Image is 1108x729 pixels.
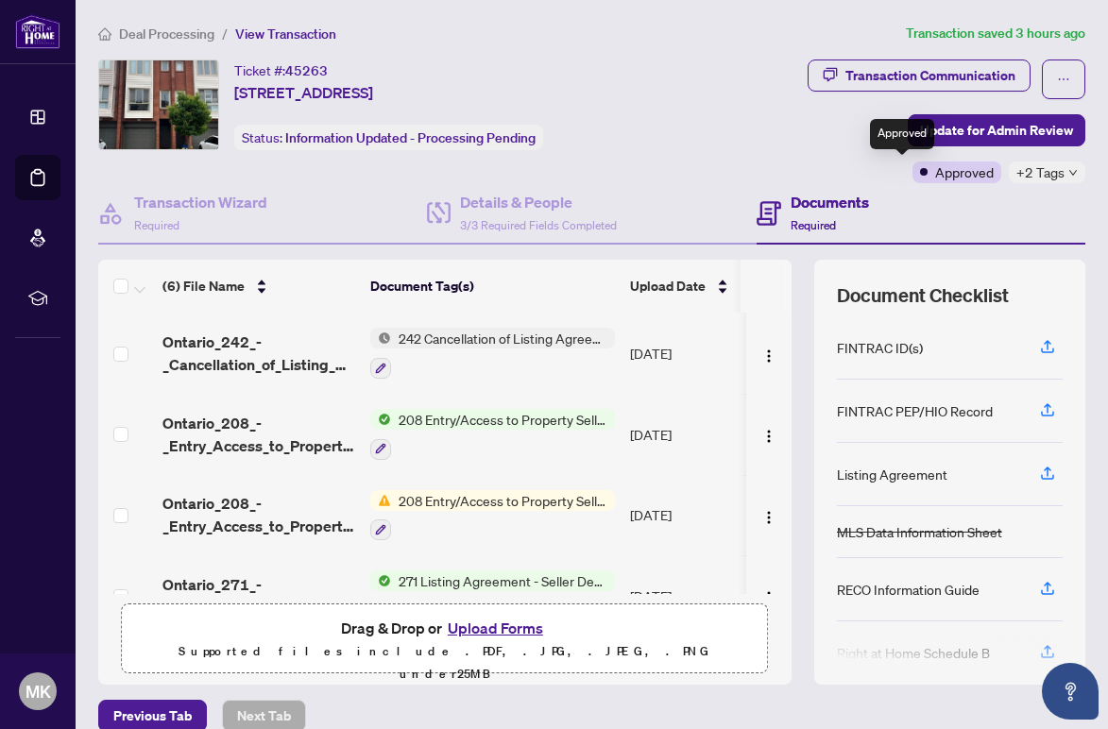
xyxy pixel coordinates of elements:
img: Status Icon [370,570,391,591]
span: Ontario_271_-_Listing_Agreement_-_Seller_Designated_Representation_Agreement__2.pdf [162,573,355,619]
img: Status Icon [370,490,391,511]
img: Status Icon [370,328,391,348]
button: Logo [754,500,784,530]
span: Deal Processing [119,25,214,42]
span: Ontario_242_-_Cancellation_of_Listing_Agreement__Authority_to_Offer 1.pdf [162,331,355,376]
h4: Documents [791,191,869,213]
img: Logo [761,590,776,605]
div: RECO Information Guide [837,579,980,600]
th: Document Tag(s) [363,260,622,313]
button: Status Icon242 Cancellation of Listing Agreement - Authority to Offer for Sale [370,328,615,379]
button: Transaction Communication [808,59,1031,92]
th: Upload Date [622,260,751,313]
span: Approved [935,161,994,182]
span: 242 Cancellation of Listing Agreement - Authority to Offer for Sale [391,328,615,348]
span: 271 Listing Agreement - Seller Designated Representation Agreement Authority to Offer for Sale [391,570,615,591]
span: 208 Entry/Access to Property Seller Acknowledgement [391,409,615,430]
span: Update for Admin Review [920,115,1073,145]
div: FINTRAC PEP/HIO Record [837,400,993,421]
h4: Transaction Wizard [134,191,267,213]
div: Transaction Communication [845,60,1015,91]
div: Status: [234,125,543,150]
span: Upload Date [630,276,706,297]
img: Logo [761,348,776,364]
div: MLS Data Information Sheet [837,521,1002,542]
p: Supported files include .PDF, .JPG, .JPEG, .PNG under 25 MB [133,640,757,686]
span: Required [791,218,836,232]
span: Document Checklist [837,282,1009,309]
span: Ontario_208_-_Entry_Access_to_Property__Seller_Acknowledgement.pdf [162,412,355,457]
span: down [1068,168,1078,178]
span: home [98,27,111,41]
img: Logo [761,510,776,525]
img: Logo [761,429,776,444]
button: Upload Forms [442,616,549,640]
span: ellipsis [1057,73,1070,86]
th: (6) File Name [155,260,363,313]
td: [DATE] [622,555,751,636]
h4: Details & People [460,191,617,213]
img: IMG-40753692_1.jpg [99,60,218,149]
img: logo [15,14,60,49]
span: View Transaction [235,25,336,42]
button: Logo [754,338,784,368]
button: Status Icon271 Listing Agreement - Seller Designated Representation Agreement Authority to Offer ... [370,570,615,621]
div: FINTRAC ID(s) [837,337,923,358]
button: Update for Admin Review [908,114,1085,146]
span: (6) File Name [162,276,245,297]
span: MK [26,678,51,704]
span: 45263 [285,62,328,79]
div: Ticket #: [234,59,328,81]
span: Required [134,218,179,232]
td: [DATE] [622,394,751,475]
button: Status Icon208 Entry/Access to Property Seller Acknowledgement [370,409,615,460]
span: Drag & Drop or [341,616,549,640]
div: Approved [870,119,934,149]
span: Drag & Drop orUpload FormsSupported files include .PDF, .JPG, .JPEG, .PNG under25MB [122,604,768,697]
span: Ontario_208_-_Entry_Access_to_Property__Seller_Acknowledgement.pdf [162,492,355,537]
td: [DATE] [622,475,751,556]
span: +2 Tags [1016,161,1065,183]
span: 3/3 Required Fields Completed [460,218,617,232]
div: Listing Agreement [837,464,947,484]
li: / [222,23,228,44]
button: Status Icon208 Entry/Access to Property Seller Acknowledgement [370,490,615,541]
td: [DATE] [622,313,751,394]
article: Transaction saved 3 hours ago [906,23,1085,44]
button: Logo [754,581,784,611]
span: Information Updated - Processing Pending [285,129,536,146]
span: 208 Entry/Access to Property Seller Acknowledgement [391,490,615,511]
button: Logo [754,419,784,449]
img: Status Icon [370,409,391,430]
button: Open asap [1042,663,1099,720]
span: [STREET_ADDRESS] [234,81,373,104]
